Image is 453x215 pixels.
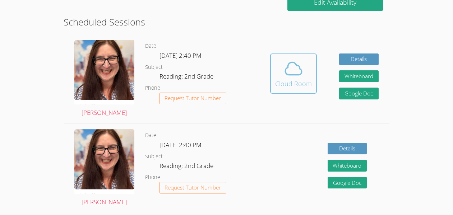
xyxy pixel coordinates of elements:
dt: Date [145,131,156,140]
dd: Reading: 2nd Grade [160,161,215,173]
button: Whiteboard [339,70,379,82]
span: [DATE] 2:40 PM [160,141,202,149]
dt: Phone [145,173,160,182]
button: Cloud Room [270,53,317,94]
span: Request Tutor Number [165,95,221,101]
a: Google Doc [339,88,379,99]
a: [PERSON_NAME] [74,40,134,118]
a: Details [339,53,379,65]
button: Request Tutor Number [160,182,227,194]
dt: Phone [145,84,160,93]
dt: Subject [145,152,163,161]
a: [PERSON_NAME] [74,129,134,207]
a: Google Doc [328,177,367,189]
span: [DATE] 2:40 PM [160,51,202,60]
a: Details [328,143,367,155]
dt: Subject [145,63,163,72]
h2: Scheduled Sessions [64,15,390,29]
span: Request Tutor Number [165,185,221,190]
div: Cloud Room [275,79,312,89]
button: Whiteboard [328,160,367,172]
button: Request Tutor Number [160,93,227,104]
dt: Date [145,42,156,51]
dd: Reading: 2nd Grade [160,71,215,84]
img: Screenshot%202025-03-23%20at%207.52.37%E2%80%AFPM.png [74,129,134,194]
img: Screenshot%202025-03-23%20at%207.52.37%E2%80%AFPM.png [74,40,134,104]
